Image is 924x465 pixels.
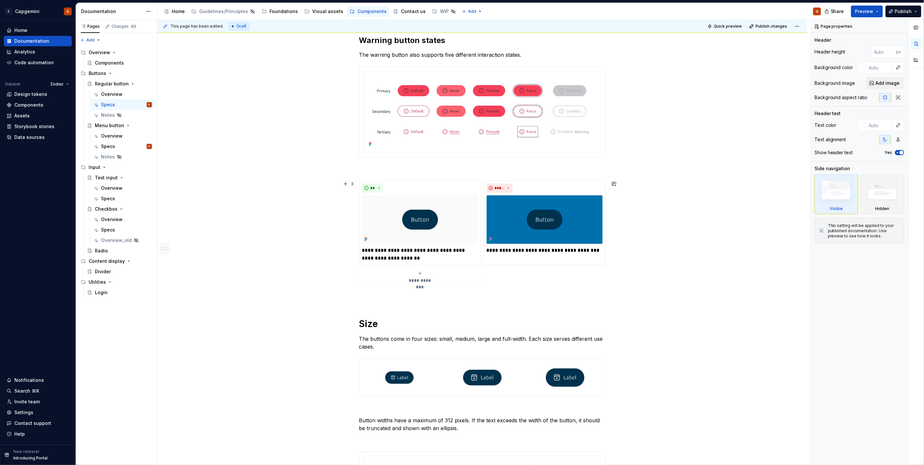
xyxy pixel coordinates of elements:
div: Storybook stories [14,123,54,130]
div: Specs [101,227,115,233]
div: Visible [814,174,858,214]
img: d8900186-45a6-45e5-9ae0-fc363a536fd9.png [487,195,603,244]
div: Guidelines/Principles [199,8,248,15]
button: Add [78,36,103,45]
div: Code automation [14,59,54,66]
div: Checkbox [95,206,117,212]
a: Text input [84,172,154,183]
p: Introducing Portal [13,456,48,461]
div: Home [14,27,27,34]
a: Specs [91,225,154,235]
div: Documentation [81,8,143,15]
div: Specs [101,195,115,202]
div: Documentation [14,38,49,44]
div: Design tokens [14,91,47,97]
a: Login [84,287,154,298]
div: Assets [14,112,30,119]
span: Draft [237,24,246,29]
div: Radio [95,247,108,254]
a: Documentation [4,36,72,46]
span: Zodiac [50,82,64,87]
div: Page tree [161,5,459,18]
a: WIP [430,6,459,17]
div: Notes [101,112,115,118]
div: Contact us [401,8,426,15]
div: Content display [89,258,125,264]
div: Divider [95,268,111,275]
div: Hidden [875,206,889,211]
input: Auto [866,62,893,73]
a: SpecsG [91,99,154,110]
button: Preview [851,6,883,17]
div: Help [14,431,25,437]
a: Design tokens [4,89,72,99]
button: CCapgeminiG [1,4,74,18]
a: Storybook stories [4,121,72,132]
a: Overview [91,89,154,99]
a: Checkbox [84,204,154,214]
a: Overview [91,214,154,225]
div: Page tree [78,47,154,298]
div: Input [89,164,100,171]
a: Invite team [4,397,72,407]
div: Components [14,102,43,108]
a: SpecsG [91,141,154,152]
div: Content display [78,256,154,266]
a: Overview [91,183,154,193]
a: Settings [4,407,72,418]
a: Home [161,6,187,17]
div: Invite team [14,398,40,405]
div: G [66,9,69,14]
div: Background color [814,64,853,71]
div: Components [358,8,387,15]
input: Auto [872,46,897,58]
label: Yes [885,150,892,155]
h1: Size [359,318,606,330]
div: Hidden [861,174,904,214]
div: Background image [814,80,855,86]
div: Overview [101,185,123,191]
a: Overview [91,131,154,141]
a: Components [84,58,154,68]
a: Regular button [84,79,154,89]
button: Quick preview [706,22,745,31]
div: WIP [440,8,449,15]
a: Notes [91,152,154,162]
input: Auto [866,119,893,131]
div: Background aspect ratio [814,94,868,101]
div: Overview_old [101,237,132,244]
span: Quick preview [714,24,742,29]
span: 93 [130,24,137,29]
div: Notes [101,154,115,160]
div: Side navigation [814,165,850,172]
span: Preview [855,8,873,15]
div: Buttons [89,70,106,77]
button: Help [4,429,72,439]
p: px [897,49,902,54]
div: Regular button [95,81,129,87]
div: This setting will be applied to your published documentation. Use preview to see how it looks. [828,223,900,239]
button: Publish changes [747,22,790,31]
h2: Warning button states [359,35,606,46]
a: Menu button [84,120,154,131]
span: Add [86,37,95,43]
div: Overview [101,216,123,223]
div: Data sources [14,134,45,141]
div: Overview [78,47,154,58]
div: Settings [14,409,33,416]
a: Visual assets [302,6,346,17]
div: Header [814,37,831,43]
a: Components [4,100,72,110]
div: Overview [101,91,123,97]
div: Login [95,289,108,296]
div: Notifications [14,377,44,383]
div: Specs [101,143,115,150]
div: Pages [81,24,100,29]
div: Utilities [78,277,154,287]
span: Add image [876,80,900,86]
div: G [149,143,150,150]
a: Assets [4,111,72,121]
a: Notes [91,110,154,120]
span: Share [831,8,844,15]
div: Specs [101,101,115,108]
